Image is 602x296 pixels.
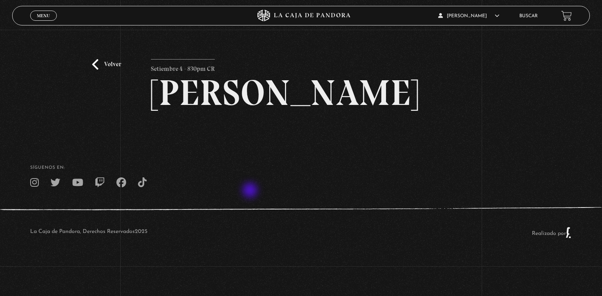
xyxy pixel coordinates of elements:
a: View your shopping cart [561,11,572,21]
span: Cerrar [34,20,53,25]
h4: SÍguenos en: [30,166,572,170]
p: Setiembre 4 - 830pm CR [151,59,215,75]
span: Menu [37,13,50,18]
a: Volver [92,59,121,70]
p: La Caja de Pandora, Derechos Reservados 2025 [30,227,147,238]
a: Buscar [519,14,538,18]
a: Realizado por [532,231,572,236]
h2: [PERSON_NAME] [151,75,451,111]
span: [PERSON_NAME] [438,14,499,18]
